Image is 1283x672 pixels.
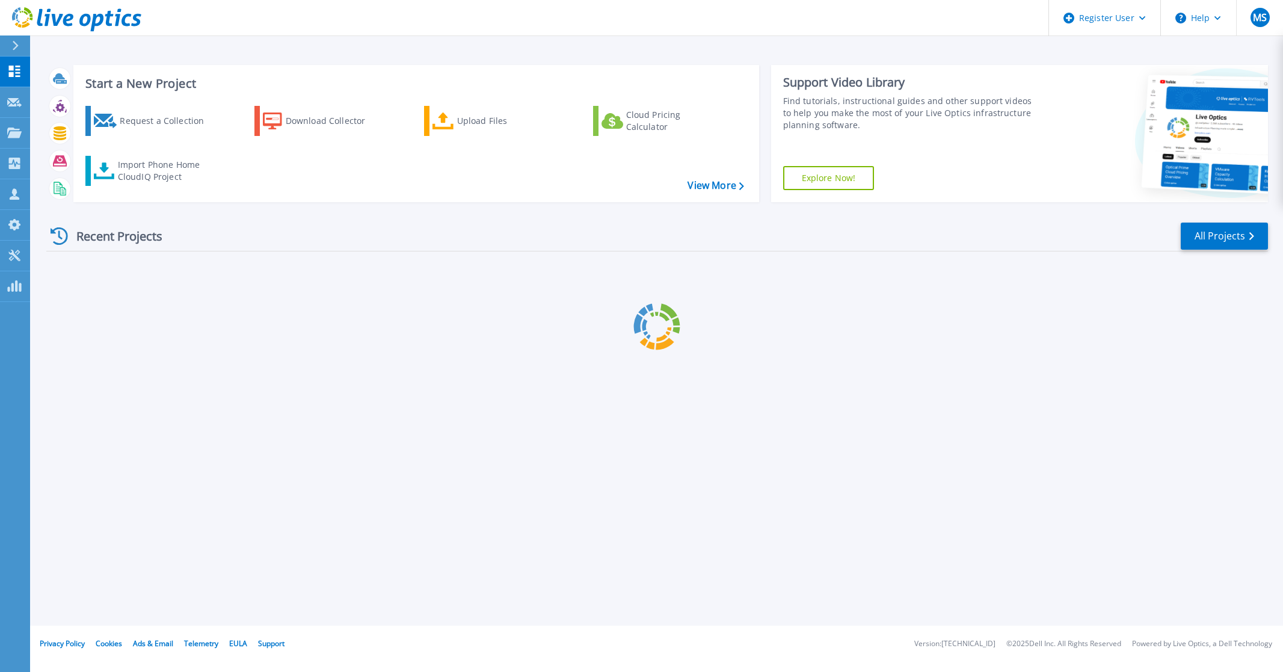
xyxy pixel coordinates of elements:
a: Request a Collection [85,106,220,136]
div: Cloud Pricing Calculator [626,109,722,133]
div: Recent Projects [46,221,179,251]
a: Privacy Policy [40,638,85,649]
a: All Projects [1181,223,1268,250]
div: Find tutorials, instructional guides and other support videos to help you make the most of your L... [783,95,1038,131]
a: Upload Files [424,106,558,136]
li: Powered by Live Optics, a Dell Technology [1132,640,1272,648]
div: Support Video Library [783,75,1038,90]
a: Cookies [96,638,122,649]
a: EULA [229,638,247,649]
a: View More [688,180,743,191]
a: Ads & Email [133,638,173,649]
a: Explore Now! [783,166,875,190]
div: Upload Files [457,109,553,133]
div: Request a Collection [120,109,216,133]
span: MS [1253,13,1267,22]
li: Version: [TECHNICAL_ID] [914,640,995,648]
div: Import Phone Home CloudIQ Project [118,159,212,183]
a: Cloud Pricing Calculator [593,106,727,136]
a: Telemetry [184,638,218,649]
div: Download Collector [286,109,382,133]
h3: Start a New Project [85,77,743,90]
a: Support [258,638,285,649]
a: Download Collector [254,106,389,136]
li: © 2025 Dell Inc. All Rights Reserved [1006,640,1121,648]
